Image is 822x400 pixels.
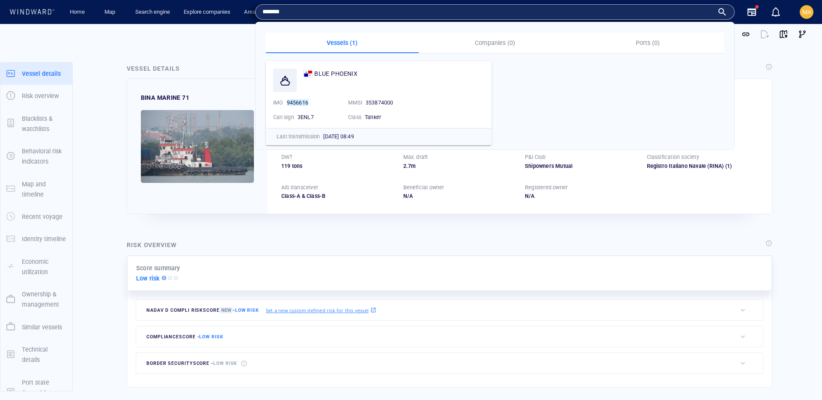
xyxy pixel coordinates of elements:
button: Ownership & management [0,283,72,316]
span: BLUE PHOENIX [314,69,357,79]
span: & [302,193,305,199]
a: Similar vessels [0,322,72,331]
div: Vessel details [127,63,180,74]
span: 3ENL7 [298,114,314,120]
img: 59066f086f525674cf44508f_0 [141,110,254,183]
span: Class-A [281,193,300,199]
p: Recent voyage [22,212,63,222]
div: Tanker [365,113,416,121]
span: m [411,163,416,169]
a: Recent voyage [0,212,72,221]
p: MMSI [348,99,362,107]
span: (1) [724,162,758,170]
a: Technical details [0,350,72,358]
p: Map and timeline [22,179,66,200]
a: Vessel details [0,69,72,77]
a: Map [101,5,122,20]
a: Explore companies [180,5,234,20]
button: Similar vessels [0,316,72,338]
div: BINA MARINE 71 [141,93,189,103]
span: border security score - [146,361,237,366]
div: Shipowners Mutual [525,162,637,170]
span: compliance score - [146,334,223,340]
p: Economic utilization [22,257,66,278]
p: Ownership & management [22,289,66,310]
p: Last transmission [277,133,320,140]
span: BLUE PHOENIX [314,70,357,77]
div: Notification center [771,7,781,17]
div: 119 tons [281,162,393,170]
p: Companies (0) [424,38,566,48]
span: . [406,163,408,169]
span: MA [802,9,811,15]
button: Technical details [0,338,72,371]
button: Risk overview [0,85,72,107]
mark: 9456616 [287,99,308,106]
p: IMO [273,99,283,107]
p: AIS transceiver [281,184,318,191]
a: Ownership & management [0,295,72,303]
a: Area analysis [241,5,280,20]
button: Recent voyage [0,206,72,228]
p: Identity timeline [22,234,66,244]
span: New [220,307,233,313]
button: Map [98,5,125,20]
span: Low risk [213,361,237,366]
p: Vessels (1) [271,38,414,48]
p: Score summary [136,263,180,273]
p: Blacklists & watchlists [22,113,66,134]
span: Class-B [300,193,325,199]
p: DWT [281,153,293,161]
a: BLUE PHOENIX [304,69,357,79]
p: Similar vessels [22,322,62,332]
p: Class [348,113,361,121]
p: Set a new custom defined risk for this vessel [266,307,369,314]
span: Low risk [235,307,259,313]
p: Beneficial owner [403,184,444,191]
p: P&I Club [525,153,546,161]
button: View on map [774,25,793,44]
p: Max. draft [403,153,428,161]
button: Visual Link Analysis [793,25,812,44]
p: Vessel details [22,69,61,79]
p: Behavioral risk indicators [22,146,66,167]
span: Low risk [199,334,223,340]
button: Economic utilization [0,251,72,284]
a: Economic utilization [0,262,72,270]
button: MA [798,3,815,21]
span: N/A [403,193,413,199]
span: N/A [525,193,535,199]
a: Identity timeline [0,235,72,243]
span: 7 [408,163,411,169]
button: Map and timeline [0,173,72,206]
a: Map and timeline [0,185,72,193]
p: Risk overview [22,91,59,101]
button: Vessel details [0,63,72,85]
span: 2 [403,163,406,169]
a: Port state Control & Casualties [0,388,72,396]
p: Classification society [647,153,699,161]
p: Ports (0) [576,38,719,48]
a: Set a new custom defined risk for this vessel [266,305,376,315]
a: Home [66,5,88,20]
button: Home [63,5,91,20]
span: Nadav D Compli risk score - [146,307,259,313]
span: 353874000 [366,99,393,106]
p: Low risk [136,273,160,284]
a: Behavioral risk indicators [0,152,72,160]
button: Blacklists & watchlists [0,107,72,140]
p: Registered owner [525,184,568,191]
div: Risk overview [127,240,177,250]
div: Registro Italiano Navale (RINA) [647,162,759,170]
div: Registro Italiano Navale (RINA) [647,162,724,170]
button: Get link [736,25,755,44]
iframe: Chat [786,361,816,394]
p: Call sign [273,113,294,121]
a: Search engine [132,5,173,20]
button: Identity timeline [0,228,72,250]
p: Technical details [22,344,66,365]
